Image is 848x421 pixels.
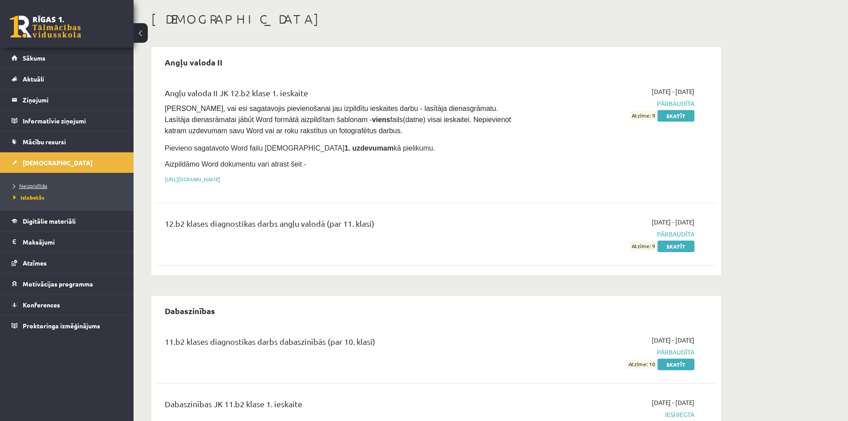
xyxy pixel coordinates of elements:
h2: Angļu valoda II [156,52,231,73]
span: Aizpildāmo Word dokumentu vari atrast šeit - [165,160,306,168]
div: 12.b2 klases diagnostikas darbs angļu valodā (par 11. klasi) [165,217,513,234]
a: [URL][DOMAIN_NAME] [165,176,220,183]
a: Skatīt [657,241,694,252]
strong: viens [372,116,390,123]
a: [DEMOGRAPHIC_DATA] [12,152,122,173]
a: Rīgas 1. Tālmācības vidusskola [10,16,81,38]
legend: Maksājumi [23,232,122,252]
span: Pārbaudīta [527,229,694,239]
span: [DATE] - [DATE] [652,398,694,407]
span: Izlabotās [13,194,45,201]
a: Proktoringa izmēģinājums [12,315,122,336]
span: Atzīme: 10 [627,360,656,369]
a: Konferences [12,294,122,315]
div: 11.b2 klases diagnostikas darbs dabaszinībās (par 10. klasi) [165,335,513,352]
span: [DEMOGRAPHIC_DATA] [23,159,93,167]
a: Aktuāli [12,69,122,89]
a: Sākums [12,48,122,68]
legend: Ziņojumi [23,90,122,110]
a: Neizpildītās [13,182,125,190]
span: Neizpildītās [13,182,47,189]
a: Atzīmes [12,253,122,273]
span: Mācību resursi [23,138,66,146]
span: Sākums [23,54,45,62]
span: Pārbaudīta [527,347,694,357]
span: Aktuāli [23,75,44,83]
span: Digitālie materiāli [23,217,76,225]
a: Izlabotās [13,193,125,201]
a: Digitālie materiāli [12,211,122,231]
a: Skatīt [657,110,694,122]
span: Pārbaudīta [527,99,694,108]
span: [DATE] - [DATE] [652,335,694,345]
h2: Dabaszinības [156,300,224,321]
legend: Informatīvie ziņojumi [23,110,122,131]
span: Atzīme: 9 [630,111,656,120]
h1: [DEMOGRAPHIC_DATA] [151,12,721,27]
span: Motivācijas programma [23,280,93,288]
span: [PERSON_NAME], vai esi sagatavojis pievienošanai jau izpildītu ieskaites darbu - lasītāja dienasg... [165,105,513,135]
a: Maksājumi [12,232,122,252]
span: [DATE] - [DATE] [652,217,694,227]
span: Iesniegta [527,410,694,419]
span: [DATE] - [DATE] [652,87,694,96]
div: Dabaszinības JK 11.b2 klase 1. ieskaite [165,398,513,414]
a: Skatīt [657,359,694,370]
a: Ziņojumi [12,90,122,110]
a: Mācību resursi [12,131,122,152]
span: Atzīmes [23,259,47,267]
strong: 1. uzdevumam [345,144,394,152]
a: Motivācijas programma [12,274,122,294]
span: Proktoringa izmēģinājums [23,322,100,330]
div: Angļu valoda II JK 12.b2 klase 1. ieskaite [165,87,513,103]
a: Informatīvie ziņojumi [12,110,122,131]
span: Atzīme: 9 [630,241,656,251]
span: Pievieno sagatavoto Word failu [DEMOGRAPHIC_DATA] kā pielikumu. [165,144,435,152]
span: Konferences [23,301,60,309]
